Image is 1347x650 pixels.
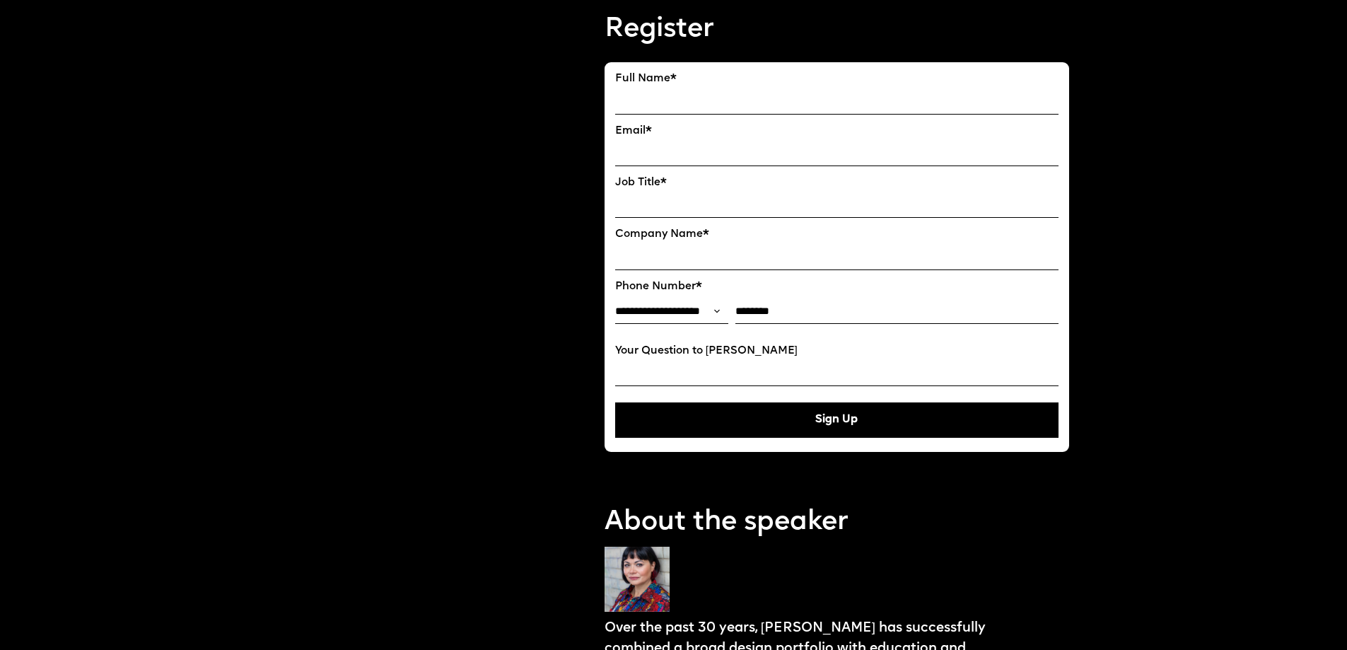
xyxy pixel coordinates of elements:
label: Phone Number [615,281,1059,294]
label: Company Name [615,228,1059,241]
button: Sign Up [615,402,1059,438]
label: Full Name [615,73,1059,86]
p: Register [605,11,1069,48]
label: Job Title [615,177,1059,190]
p: About the speaker [605,504,1069,541]
label: Email [615,125,1059,138]
label: Your Question to [PERSON_NAME] [615,345,1059,358]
